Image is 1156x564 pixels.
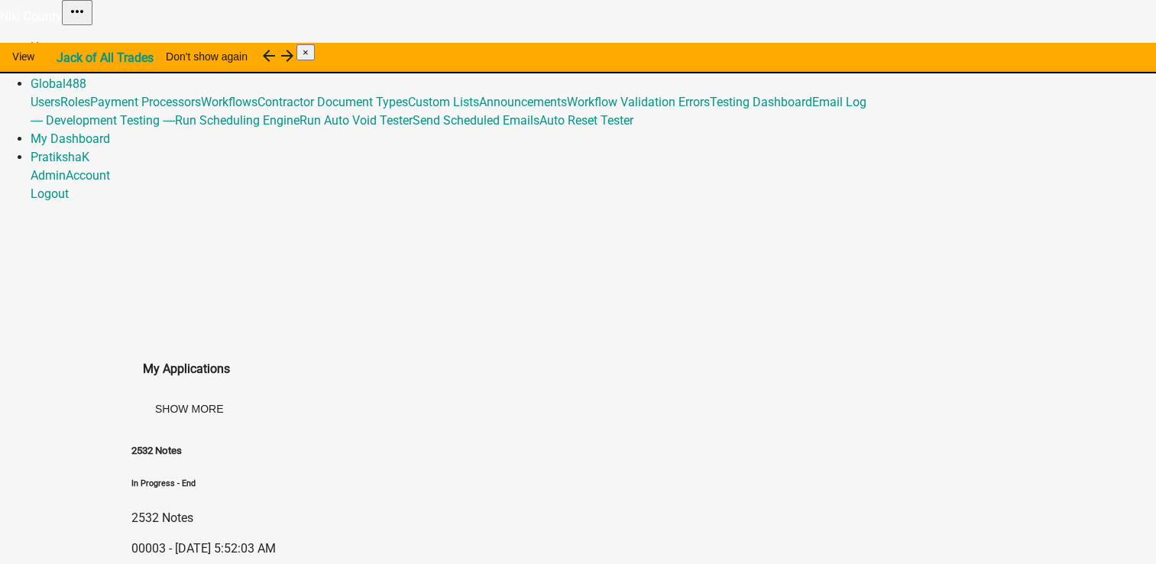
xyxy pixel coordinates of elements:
[175,113,300,128] a: Run Scheduling Engine
[68,2,86,21] i: more_horiz
[31,40,63,54] a: Home
[303,47,309,58] span: ×
[408,95,479,109] a: Custom Lists
[31,186,69,201] a: Logout
[31,113,175,128] a: ---- Development Testing ----
[66,76,86,91] span: 488
[31,131,110,146] a: My Dashboard
[131,540,284,558] p: 00003 - [DATE] 5:52:03 AM
[57,50,154,65] strong: Jack of All Trades
[296,44,315,60] button: Close
[201,95,257,109] a: Workflows
[479,95,567,109] a: Announcements
[260,47,278,65] i: arrow_back
[31,76,86,91] a: Global488
[31,168,66,183] a: Admin
[31,150,89,164] a: PratikshaK
[257,95,408,109] a: Contractor Document Types
[154,43,260,70] button: Don't show again
[539,113,633,128] a: Auto Reset Tester
[66,168,110,183] a: Account
[131,478,284,490] h6: In Progress - End
[90,95,201,109] a: Payment Processors
[567,95,710,109] a: Workflow Validation Errors
[131,443,284,459] h5: 2532 Notes
[300,113,413,128] a: Run Auto Void Tester
[143,395,235,423] button: Show More
[31,167,1156,203] div: PratikshaK
[812,95,866,109] a: Email Log
[710,95,812,109] a: Testing Dashboard
[413,113,539,128] a: Send Scheduled Emails
[143,360,1014,378] h4: My Applications
[31,93,1156,130] div: Global488
[131,509,284,527] p: 2532 Notes
[278,47,296,65] i: arrow_forward
[60,95,90,109] a: Roles
[31,95,60,109] a: Users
